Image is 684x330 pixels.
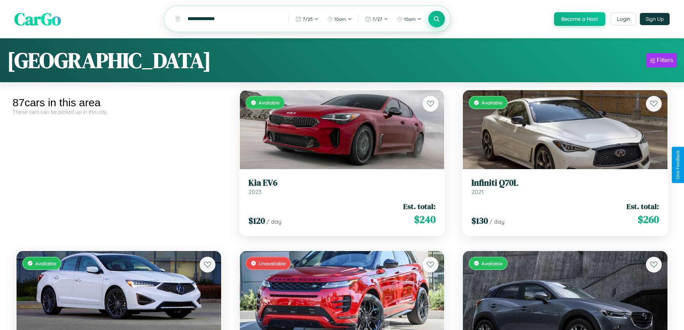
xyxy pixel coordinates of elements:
span: Est. total: [403,201,436,212]
span: $ 260 [638,212,659,227]
span: 7 / 27 [372,16,382,22]
button: 10am [393,13,425,25]
h3: Kia EV6 [248,178,436,188]
span: / day [489,218,504,225]
span: Available [481,260,503,266]
div: 87 cars in this area [13,97,225,109]
span: Est. total: [627,201,659,212]
h1: [GEOGRAPHIC_DATA] [7,46,211,75]
span: $ 120 [248,215,265,227]
span: CarGo [14,7,61,31]
span: 2021 [471,188,484,195]
span: 7 / 25 [303,16,313,22]
a: Infiniti Q70L2021 [471,178,659,195]
span: $ 130 [471,215,488,227]
span: / day [266,218,281,225]
div: These cars can be picked up in this city. [13,109,225,115]
span: 10am [334,16,346,22]
div: Give Feedback [675,150,680,180]
button: 10am [324,13,355,25]
button: Become a Host [554,12,605,26]
button: Filters [646,53,677,68]
span: $ 240 [414,212,436,227]
h3: Infiniti Q70L [471,178,659,188]
a: Kia EV62023 [248,178,436,195]
span: Available [259,99,280,106]
span: 10am [404,16,416,22]
button: Sign Up [640,13,670,25]
span: 2023 [248,188,261,195]
button: 7/25 [292,13,322,25]
button: Login [611,13,636,25]
div: Filters [657,57,673,64]
span: Available [481,99,503,106]
button: 7/27 [362,13,392,25]
span: Unavailable [259,260,286,266]
span: Available [35,260,56,266]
